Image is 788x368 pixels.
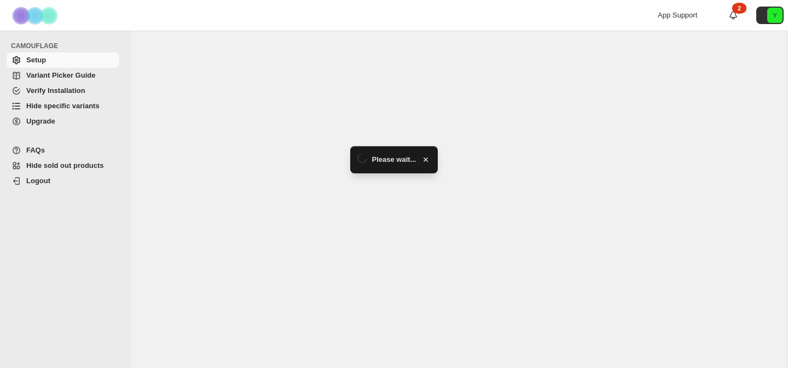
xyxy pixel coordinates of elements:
a: Setup [7,52,119,68]
text: Y [773,12,777,19]
span: Logout [26,177,50,185]
a: Hide specific variants [7,98,119,114]
span: FAQs [26,146,45,154]
a: Variant Picker Guide [7,68,119,83]
button: Avatar with initials Y [756,7,784,24]
div: 2 [732,3,746,14]
span: Verify Installation [26,86,85,95]
a: FAQs [7,143,119,158]
span: CAMOUFLAGE [11,42,124,50]
a: Logout [7,173,119,189]
span: Setup [26,56,46,64]
a: Upgrade [7,114,119,129]
span: Upgrade [26,117,55,125]
a: 2 [728,10,739,21]
span: Hide sold out products [26,161,104,170]
span: Please wait... [372,154,416,165]
img: Camouflage [9,1,63,31]
a: Verify Installation [7,83,119,98]
a: Hide sold out products [7,158,119,173]
span: Variant Picker Guide [26,71,95,79]
span: Avatar with initials Y [767,8,783,23]
span: Hide specific variants [26,102,100,110]
span: App Support [658,11,697,19]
